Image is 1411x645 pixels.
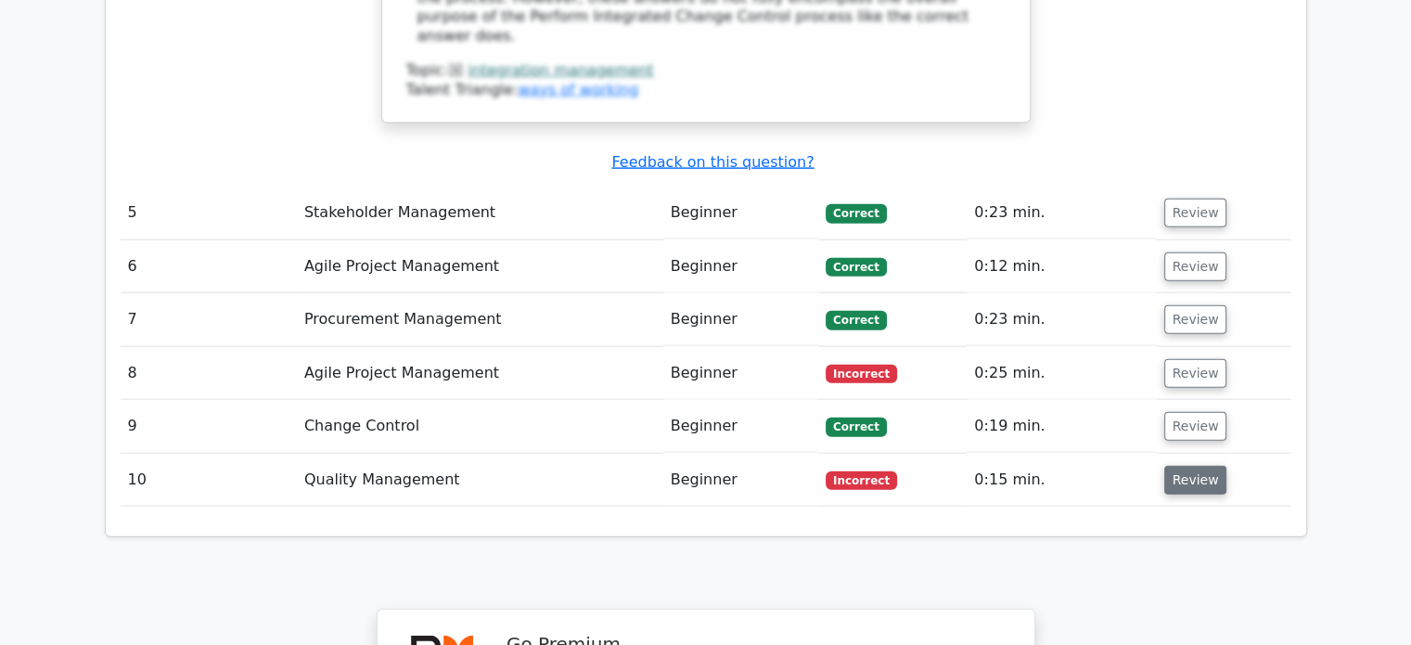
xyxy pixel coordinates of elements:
td: Beginner [663,240,818,293]
td: Beginner [663,454,818,507]
td: Change Control [297,400,663,453]
td: Beginner [663,187,818,239]
td: 0:23 min. [967,187,1156,239]
a: ways of working [518,81,638,98]
div: Topic: [406,61,1006,81]
button: Review [1164,466,1227,495]
a: integration management [468,61,653,79]
button: Review [1164,199,1227,227]
span: Incorrect [826,365,897,383]
button: Review [1164,305,1227,334]
td: 0:15 min. [967,454,1156,507]
div: Talent Triangle: [406,61,1006,100]
span: Correct [826,258,886,277]
td: 8 [121,347,297,400]
td: Agile Project Management [297,347,663,400]
td: 0:25 min. [967,347,1156,400]
button: Review [1164,359,1227,388]
span: Correct [826,311,886,329]
td: 9 [121,400,297,453]
td: Quality Management [297,454,663,507]
td: 0:12 min. [967,240,1156,293]
button: Review [1164,412,1227,441]
td: 5 [121,187,297,239]
td: 10 [121,454,297,507]
td: Stakeholder Management [297,187,663,239]
button: Review [1164,252,1227,281]
span: Correct [826,418,886,436]
td: 7 [121,293,297,346]
td: Agile Project Management [297,240,663,293]
a: Feedback on this question? [611,153,814,171]
td: Procurement Management [297,293,663,346]
td: 0:19 min. [967,400,1156,453]
td: 0:23 min. [967,293,1156,346]
td: Beginner [663,400,818,453]
span: Correct [826,204,886,223]
span: Incorrect [826,471,897,490]
td: Beginner [663,347,818,400]
td: Beginner [663,293,818,346]
td: 6 [121,240,297,293]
